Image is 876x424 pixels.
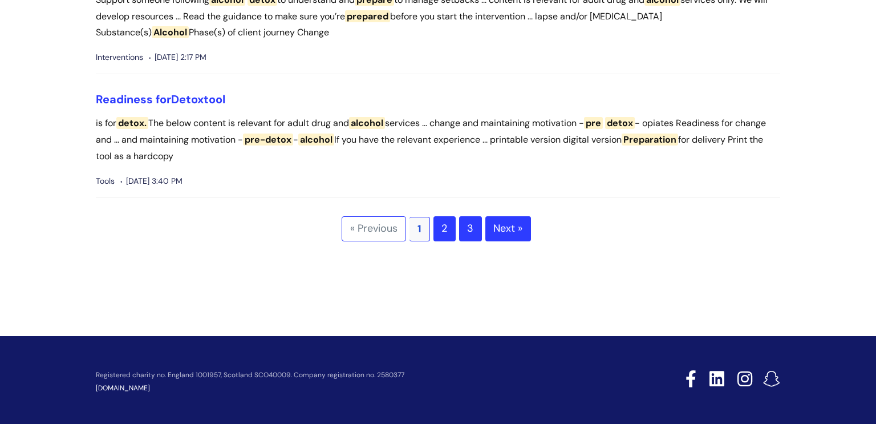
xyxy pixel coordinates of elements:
span: pre [584,117,603,129]
span: detox. [116,117,148,129]
p: is for The below content is relevant for adult drug and services ... change and maintaining motiv... [96,115,780,164]
a: 3 [459,216,482,241]
span: pre-detox [243,134,293,146]
p: Registered charity no. England 1001957, Scotland SCO40009. Company registration no. 2580377 [96,371,605,379]
a: Next » [485,216,531,241]
span: Tools [96,174,115,188]
span: [DATE] 2:17 PM [149,50,206,64]
a: Readiness forDetoxtool [96,92,225,107]
a: 2 [433,216,456,241]
span: detox [605,117,635,129]
span: Alcohol [152,26,189,38]
span: Detox [171,92,204,107]
span: Interventions [96,50,143,64]
span: [DATE] 3:40 PM [120,174,182,188]
span: « Previous [342,216,406,241]
span: alcohol [349,117,385,129]
span: prepared [345,10,390,22]
a: [DOMAIN_NAME] [96,383,150,393]
span: 1 [409,217,430,242]
span: alcohol [298,134,334,146]
span: Preparation [622,134,678,146]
